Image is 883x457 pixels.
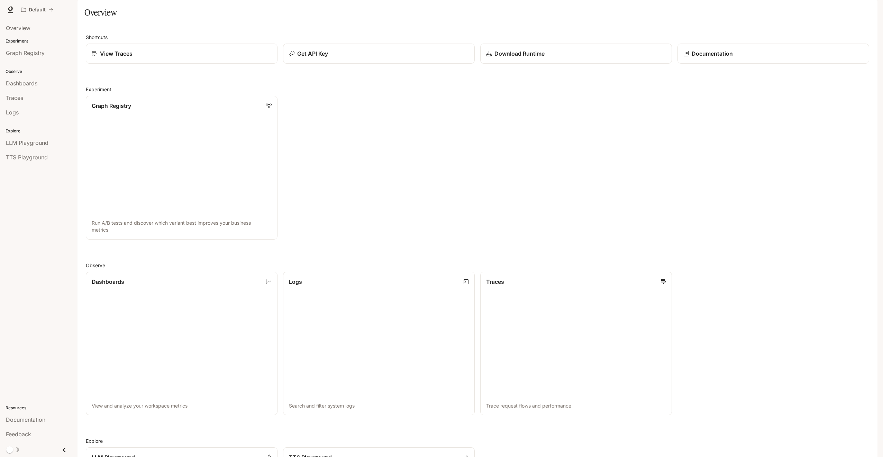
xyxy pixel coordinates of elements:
p: View Traces [100,49,133,58]
h2: Explore [86,437,869,445]
a: LogsSearch and filter system logs [283,272,475,416]
h1: Overview [84,6,117,19]
p: Trace request flows and performance [486,402,666,409]
p: Traces [486,278,504,286]
p: Graph Registry [92,102,131,110]
h2: Experiment [86,86,869,93]
p: Get API Key [297,49,328,58]
a: DashboardsView and analyze your workspace metrics [86,272,277,416]
a: TracesTrace request flows and performance [480,272,672,416]
p: Logs [289,278,302,286]
button: Get API Key [283,44,475,64]
h2: Shortcuts [86,34,869,41]
p: Dashboards [92,278,124,286]
p: Default [29,7,46,13]
p: Documentation [692,49,733,58]
a: View Traces [86,44,277,64]
a: Download Runtime [480,44,672,64]
a: Documentation [677,44,869,64]
a: Graph RegistryRun A/B tests and discover which variant best improves your business metrics [86,96,277,240]
p: Download Runtime [494,49,545,58]
p: View and analyze your workspace metrics [92,402,272,409]
p: Run A/B tests and discover which variant best improves your business metrics [92,220,272,233]
p: Search and filter system logs [289,402,469,409]
button: All workspaces [18,3,56,17]
h2: Observe [86,262,869,269]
